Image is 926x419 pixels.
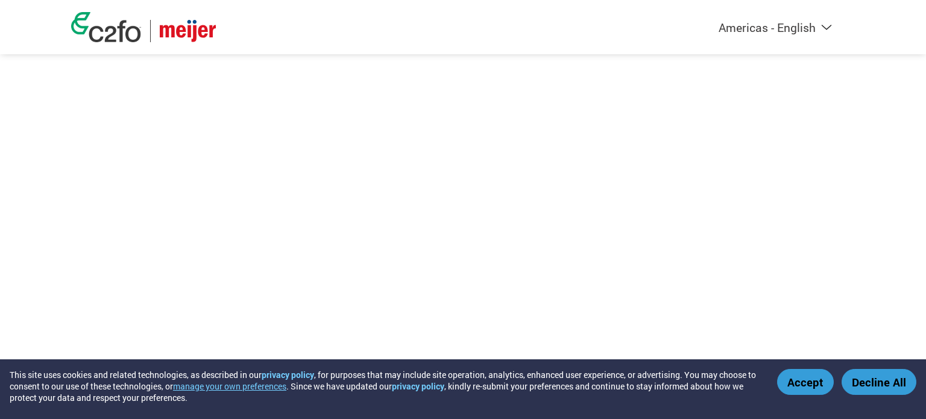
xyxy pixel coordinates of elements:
[262,369,314,380] a: privacy policy
[173,380,286,392] button: manage your own preferences
[10,369,760,403] div: This site uses cookies and related technologies, as described in our , for purposes that may incl...
[160,20,216,42] img: Meijer
[71,12,141,42] img: c2fo logo
[842,369,916,395] button: Decline All
[392,380,444,392] a: privacy policy
[777,369,834,395] button: Accept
